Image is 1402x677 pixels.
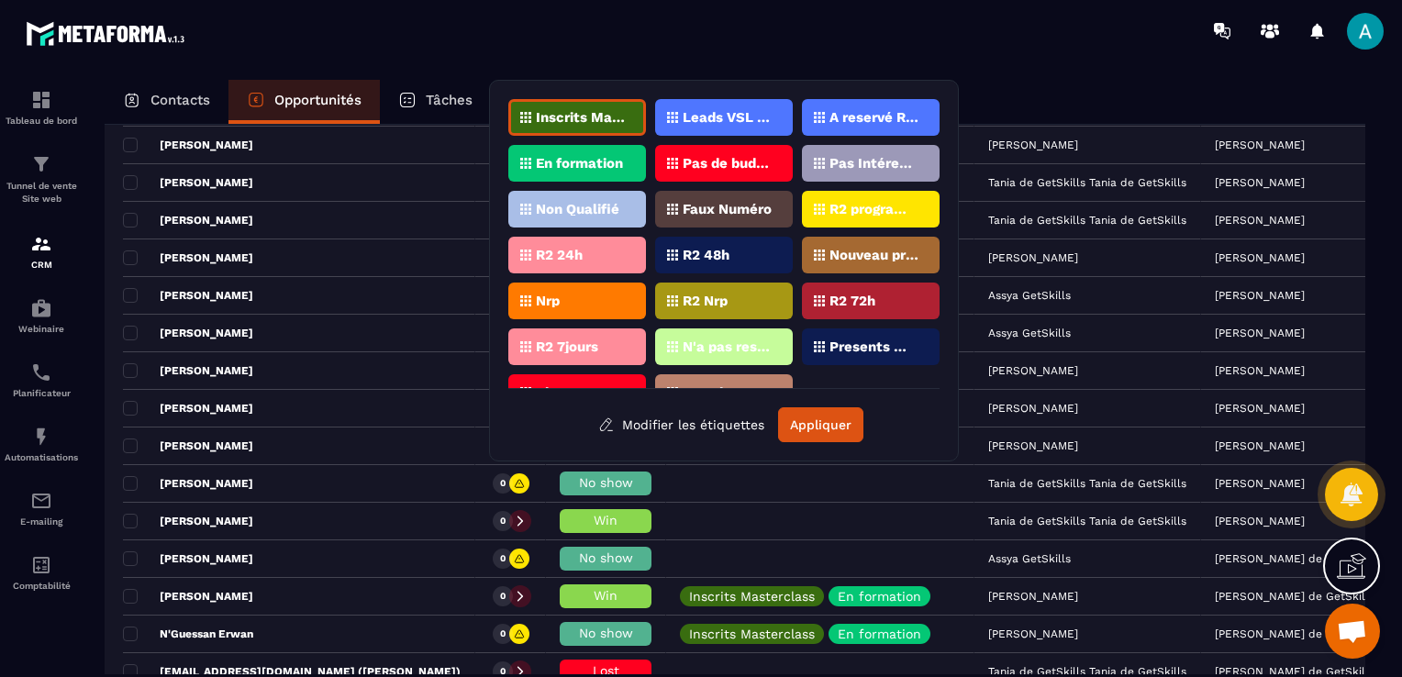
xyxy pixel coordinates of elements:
p: N'Guessan Erwan [123,627,253,641]
a: schedulerschedulerPlanificateur [5,348,78,412]
a: formationformationCRM [5,219,78,283]
p: [PERSON_NAME] [123,476,253,491]
p: CRM [5,260,78,270]
p: [PERSON_NAME] [123,213,253,228]
p: Nrp [536,294,560,307]
span: No show [579,626,633,640]
p: R2 Nrp [683,294,728,307]
span: Win [594,588,618,603]
p: [PERSON_NAME] [1215,251,1305,264]
p: R2 7jours [536,340,598,353]
a: emailemailE-mailing [5,476,78,540]
p: Opportunités [274,92,362,108]
img: formation [30,153,52,175]
p: Pas de budget [683,157,772,170]
p: R2 72h [829,294,875,307]
p: Automatisations [5,452,78,462]
p: Tâches [426,92,473,108]
a: accountantaccountantComptabilité [5,540,78,605]
p: [PERSON_NAME] [123,138,253,152]
div: Ouvrir le chat [1325,604,1380,659]
img: automations [30,297,52,319]
p: [PERSON_NAME] [123,250,253,265]
p: [PERSON_NAME] [1215,176,1305,189]
button: Modifier les étiquettes [584,408,778,441]
p: [PERSON_NAME] [123,514,253,528]
a: formationformationTableau de bord [5,75,78,139]
p: Inscrits Masterclass [689,627,815,640]
p: Nouveau prospect [829,249,918,261]
p: [PERSON_NAME] [123,438,253,453]
p: [PERSON_NAME] [123,175,253,190]
p: [PERSON_NAME] de GetSkills [1215,590,1374,603]
img: scheduler [30,361,52,383]
p: 0 [500,552,506,565]
p: [PERSON_NAME] [1215,139,1305,151]
p: [PERSON_NAME] [1215,515,1305,527]
p: Tunnel de vente Site web [5,180,78,205]
p: En formation [838,627,921,640]
p: Faux Numéro [683,203,772,216]
p: R2 48h [683,249,729,261]
img: accountant [30,554,52,576]
p: Leads VSL ZENSPEAK [683,111,772,124]
p: Inscrits Masterclass [536,111,625,124]
p: [PERSON_NAME] [1215,402,1305,415]
a: formationformationTunnel de vente Site web [5,139,78,219]
a: Contacts [105,80,228,124]
p: [PERSON_NAME] [1215,214,1305,227]
p: Presents Masterclass [829,340,918,353]
p: [PERSON_NAME] [1215,439,1305,452]
p: En formation [536,157,623,170]
p: R2 programmé [829,203,918,216]
span: No show [579,550,633,565]
button: Appliquer [778,407,863,442]
img: email [30,490,52,512]
a: Tâches [380,80,491,124]
p: 0 [500,515,506,527]
a: Opportunités [228,80,380,124]
p: Comptabilité [5,581,78,591]
p: [PERSON_NAME] [123,288,253,303]
p: [PERSON_NAME] de GetSkills [1215,552,1374,565]
p: En formation [838,590,921,603]
img: automations [30,426,52,448]
p: [PERSON_NAME] [123,363,253,378]
p: Inscrits Masterclass [689,590,815,603]
img: formation [30,89,52,111]
p: 0 [500,590,506,603]
a: automationsautomationsAutomatisations [5,412,78,476]
img: formation [30,233,52,255]
p: [PERSON_NAME] [1215,477,1305,490]
p: [PERSON_NAME] [1215,289,1305,302]
p: Contacts [150,92,210,108]
p: 0 [500,627,506,640]
p: Stand By [683,386,743,399]
p: E-mailing [5,516,78,527]
p: [PERSON_NAME] [1215,327,1305,339]
p: R2 24h [536,249,583,261]
p: [PERSON_NAME] de GetSkills [1215,627,1374,640]
p: Non Qualifié [536,203,619,216]
p: Planificateur [5,388,78,398]
p: [PERSON_NAME] [123,589,253,604]
p: Absents Masterclass [536,386,625,399]
p: Tableau de bord [5,116,78,126]
p: N'a pas reservé Rdv Zenspeak [683,340,772,353]
img: logo [26,17,191,50]
p: 0 [500,477,506,490]
p: [PERSON_NAME] [123,326,253,340]
p: Pas Intéressé [829,157,918,170]
span: Win [594,513,618,527]
a: automationsautomationsWebinaire [5,283,78,348]
p: A reservé Rdv Zenspeak [829,111,918,124]
span: No show [579,475,633,490]
p: [PERSON_NAME] [123,551,253,566]
p: Webinaire [5,324,78,334]
p: [PERSON_NAME] [123,401,253,416]
p: [PERSON_NAME] [1215,364,1305,377]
